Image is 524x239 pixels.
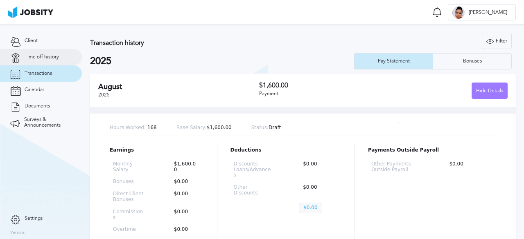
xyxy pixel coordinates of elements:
[170,191,201,203] p: $0.00
[299,203,322,213] p: $0.00
[299,161,338,178] p: $0.00
[170,227,201,232] p: $0.00
[90,56,354,67] h2: 2025
[433,53,512,69] button: Bonuses
[90,39,320,47] h3: Transaction history
[354,53,433,69] button: Pay Statement
[25,216,43,221] span: Settings
[113,179,144,185] p: Bonuses
[110,125,146,130] span: Hours Worked:
[113,209,144,221] p: Commissions
[25,38,38,44] span: Client
[98,83,259,91] h2: August
[110,147,204,153] p: Earnings
[251,125,281,131] p: Draft
[465,10,511,16] span: [PERSON_NAME]
[368,147,496,153] p: Payments Outside Payroll
[170,209,201,221] p: $0.00
[482,33,511,49] div: Filter
[8,7,53,18] img: ab4bad089aa723f57921c736e9817d99.png
[234,185,273,196] p: Other Discounts
[10,230,25,235] label: Version:
[448,4,516,20] button: V[PERSON_NAME]
[452,7,465,19] div: V
[176,125,232,131] p: $1,600.00
[25,71,52,76] span: Transactions
[176,125,207,130] span: Base Salary:
[113,191,144,203] p: Direct Client Bonuses
[24,117,72,128] span: Surveys & Announcements
[445,161,493,173] p: $0.00
[113,227,144,232] p: Overtime
[170,179,201,185] p: $0.00
[25,87,44,93] span: Calendar
[299,185,338,196] p: $0.00
[98,92,110,98] span: 2025
[472,83,508,99] button: Hide Details
[170,161,201,173] p: $1,600.00
[374,58,414,64] div: Pay Statement
[234,161,273,178] p: Discounts Loans/Advances
[371,161,419,173] p: Other Payments Outside Payroll
[472,83,507,99] div: Hide Details
[259,82,383,89] h3: $1,600.00
[459,58,486,64] div: Bonuses
[110,125,157,131] p: 168
[259,91,383,97] div: Payment
[230,147,341,153] p: Deductions
[25,54,59,60] span: Time off history
[251,125,269,130] span: Status:
[25,103,50,109] span: Documents
[113,161,144,173] p: Monthly Salary
[482,33,512,49] button: Filter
